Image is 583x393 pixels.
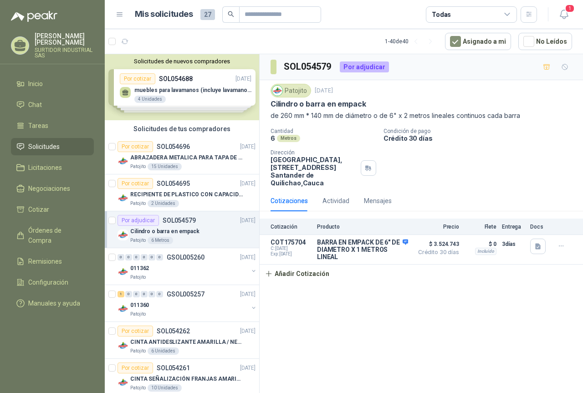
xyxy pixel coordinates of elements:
p: [DATE] [240,327,256,336]
div: 2 Unidades [148,200,179,207]
p: [DATE] [240,253,256,262]
p: GSOL005260 [167,254,205,260]
a: Configuración [11,274,94,291]
p: [GEOGRAPHIC_DATA], [STREET_ADDRESS] Santander de Quilichao , Cauca [271,156,357,187]
button: No Leídos [518,33,572,50]
p: Patojito [130,200,146,207]
div: 0 [141,291,148,297]
button: Solicitudes de nuevos compradores [108,58,256,65]
a: Tareas [11,117,94,134]
div: 15 Unidades [148,163,182,170]
p: Docs [530,224,548,230]
span: Negociaciones [28,184,70,194]
p: [DATE] [240,364,256,373]
div: 0 [133,291,140,297]
a: Manuales y ayuda [11,295,94,312]
a: Por cotizarSOL054696[DATE] Company LogoABRAZADERA METALICA PARA TAPA DE TAMBOR DE PLASTICO DE 50 ... [105,138,259,174]
a: Cotizar [11,201,94,218]
div: Solicitudes de nuevos compradoresPor cotizarSOL054688[DATE] muebles para lavamanos (incluye lavam... [105,54,259,120]
img: Logo peakr [11,11,57,22]
div: Patojito [271,84,311,97]
p: Dirección [271,149,357,156]
span: 1 [565,4,575,13]
span: Chat [28,100,42,110]
div: Por cotizar [118,362,153,373]
p: Producto [317,224,408,230]
button: Asignado a mi [445,33,511,50]
span: Inicio [28,79,43,89]
a: Chat [11,96,94,113]
img: Company Logo [118,303,128,314]
p: COT175704 [271,239,312,246]
div: Por adjudicar [118,215,159,226]
span: Crédito 30 días [414,250,459,255]
a: Por cotizarSOL054262[DATE] Company LogoCINTA ANTIDESLIZANTE AMARILLA / NEGRAPatojito6 Unidades [105,322,259,359]
img: Company Logo [118,156,128,167]
div: 0 [133,254,140,260]
a: Licitaciones [11,159,94,176]
a: Inicio [11,75,94,92]
div: Por adjudicar [340,61,389,72]
span: Configuración [28,277,68,287]
a: 0 0 0 0 0 0 GSOL005260[DATE] Company Logo011362Patojito [118,252,257,281]
div: Por cotizar [118,178,153,189]
p: 011360 [130,301,149,310]
span: Remisiones [28,256,62,266]
p: Precio [414,224,459,230]
p: Patojito [130,347,146,355]
button: 1 [556,6,572,23]
div: 0 [148,291,155,297]
p: Patojito [130,163,146,170]
p: [DATE] [240,216,256,225]
p: Cotización [271,224,312,230]
span: Solicitudes [28,142,60,152]
p: Cilindro o barra en empack [130,227,199,236]
p: $ 0 [465,239,496,250]
span: Órdenes de Compra [28,225,85,245]
p: [DATE] [315,87,333,95]
p: BARRA EN EMPACK DE 6" DE DIAMETRO X 1 METROS LINEAL [317,239,408,260]
p: 3 días [502,239,525,250]
p: Entrega [502,224,525,230]
span: C: [DATE] [271,246,312,251]
p: GSOL005257 [167,291,205,297]
span: Cotizar [28,204,49,214]
h1: Mis solicitudes [135,8,193,21]
a: Remisiones [11,253,94,270]
div: Solicitudes de tus compradores [105,120,259,138]
p: SOL054696 [157,143,190,150]
p: [DATE] [240,143,256,151]
div: 0 [118,254,124,260]
span: search [228,11,234,17]
p: Crédito 30 días [384,134,579,142]
a: Solicitudes [11,138,94,155]
p: [DATE] [240,179,256,188]
img: Company Logo [272,86,282,96]
div: 0 [148,254,155,260]
a: 1 0 0 0 0 0 GSOL005257[DATE] Company Logo011360Patojito [118,289,257,318]
img: Company Logo [118,377,128,388]
div: Todas [432,10,451,20]
div: 0 [156,254,163,260]
div: 6 Metros [148,237,173,244]
div: Por cotizar [118,141,153,152]
div: Por cotizar [118,326,153,337]
div: Metros [277,135,300,142]
p: Patojito [130,274,146,281]
h3: SOL054579 [284,60,332,74]
p: CINTA SEÑALIZACIÓN FRANJAS AMARILLAS NEGRA [130,375,244,383]
div: 10 Unidades [148,384,182,392]
p: Patojito [130,237,146,244]
a: Por adjudicarSOL054579[DATE] Company LogoCilindro o barra en empackPatojito6 Metros [105,211,259,248]
p: Cilindro o barra en empack [271,99,366,109]
p: CINTA ANTIDESLIZANTE AMARILLA / NEGRA [130,338,244,347]
p: 011362 [130,264,149,273]
p: [DATE] [240,290,256,299]
div: 0 [125,254,132,260]
span: Licitaciones [28,163,62,173]
p: RECIPIENTE DE PLASTICO CON CAPACIDAD DE 1.8 LT PARA LA EXTRACCIÓN MANUAL DE LIQUIDOS [130,190,244,199]
p: 6 [271,134,275,142]
span: Tareas [28,121,48,131]
img: Company Logo [118,340,128,351]
div: Cotizaciones [271,196,308,206]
